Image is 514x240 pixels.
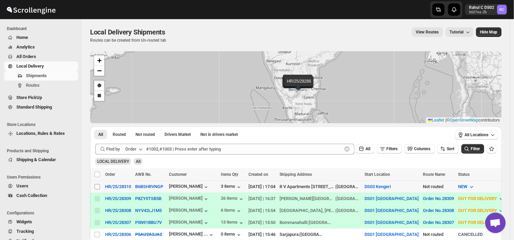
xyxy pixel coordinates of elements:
button: All Orders [4,52,78,61]
button: [PERSON_NAME] [169,184,210,190]
span: Shipments [26,73,47,78]
button: All [94,130,107,139]
img: Marker [292,82,302,89]
span: Store PickUp [16,95,42,100]
img: Marker [292,81,303,88]
span: Home [16,35,28,40]
div: Not routed [423,231,454,238]
span: Start Location [365,172,390,177]
button: HR/25/28310 [105,184,131,189]
button: HR/25/28307 [105,220,131,225]
button: Order No.28308 [423,208,454,213]
span: Rahul C DS02 [497,5,507,14]
span: Find by [106,146,120,153]
div: Sarjapura [280,231,299,238]
button: 26 items [221,196,245,202]
div: [DATE] | 15:50 [249,219,276,226]
span: Routes [26,83,40,88]
img: Marker [293,82,303,89]
button: Map action label [476,27,502,37]
button: Filter [461,144,484,154]
a: Zoom out [94,66,104,76]
img: Marker [293,83,303,90]
button: Order No.28309 [423,196,454,201]
button: Columns [405,144,435,154]
div: CANCELLED [458,231,505,238]
span: Drivers Market [165,132,191,137]
div: [DATE] | 16:37 [249,195,276,202]
span: Not in drivers market [200,132,238,137]
span: All [366,146,370,151]
button: Claimable [160,130,195,139]
button: 6 items [221,208,242,214]
div: [GEOGRAPHIC_DATA] [337,195,360,202]
div: HR/25/28309 [105,196,131,201]
span: Users [16,183,28,188]
span: Route Name [423,172,445,177]
span: All Orders [16,54,36,59]
img: Marker [293,82,303,89]
div: Bommanahalli [280,219,308,226]
div: | [280,207,361,214]
button: NYV42LJ1M5 [135,208,162,213]
button: P5AU2A2JA2 [135,232,162,237]
span: Local Delivery [16,63,44,69]
span: Status [458,172,470,177]
div: [GEOGRAPHIC_DATA] [301,231,325,238]
span: − [97,66,102,75]
span: Hide Map [480,29,498,35]
div: [GEOGRAPHIC_DATA] [337,207,360,214]
div: [PERSON_NAME] ... [169,231,208,237]
span: View Routes [416,29,439,35]
button: Widgets [4,217,78,227]
button: [PERSON_NAME] [169,196,210,202]
span: Order [105,172,115,177]
button: [PERSON_NAME] [169,208,210,214]
span: Items Qty [221,172,239,177]
span: | [446,118,447,123]
img: Marker [293,83,303,90]
div: Order [125,146,137,153]
span: AWB No. [135,172,152,177]
button: OUT FOR DELIVERY [454,205,509,216]
button: Unrouted [131,130,159,139]
div: [PERSON_NAME] [169,220,210,226]
span: Shipping Address [280,172,312,177]
button: OUT FOR DELIVERY [454,193,509,204]
span: Widgets [16,219,32,224]
span: OUT FOR DELIVERY [458,208,497,213]
button: Filters [377,144,402,154]
span: + [97,56,102,65]
span: Routed [113,132,126,137]
a: OpenStreetMap [450,118,479,123]
button: Un-claimable [196,130,242,139]
span: Analytics [16,44,35,50]
div: | [280,231,361,238]
div: [PERSON_NAME][GEOGRAPHIC_DATA], [GEOGRAPHIC_DATA] [280,195,335,202]
button: User menu [465,4,508,15]
div: R V Apartments [STREET_ADDRESS] [280,183,335,190]
button: 3 items [221,184,242,190]
a: Zoom in [94,55,104,66]
span: Cash Collection [16,193,47,198]
img: ScrollEngine [5,1,57,18]
button: P5N91BBU7V [135,220,162,225]
span: All [136,159,141,164]
span: Users Permissions [7,174,78,180]
span: Locations, Rules & Rates [16,131,65,136]
span: All Locations [465,132,489,138]
button: Routed [109,130,130,139]
button: Tracking [4,227,78,236]
button: Tutorial [446,27,473,37]
a: Draw a polygon [94,81,104,91]
div: 13 items [221,220,245,226]
button: NEW [454,181,479,192]
img: Marker [292,80,303,88]
button: All Locations [455,130,498,140]
button: HR/25/28308 [105,208,131,213]
button: DS01 [GEOGRAPHIC_DATA] [365,232,419,237]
